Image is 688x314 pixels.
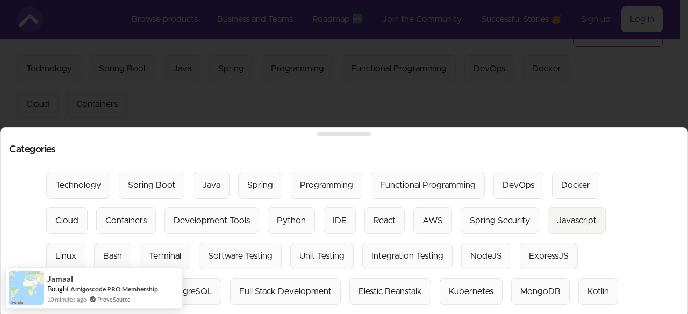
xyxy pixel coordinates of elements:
[55,250,76,262] div: Linux
[166,285,212,298] div: PostgreSQL
[374,214,396,227] div: React
[449,285,493,298] div: Kubernetes
[55,285,95,298] div: Databases
[55,214,78,227] div: Cloud
[561,179,590,192] div: Docker
[529,250,569,262] div: ExpressJS
[202,179,220,192] div: Java
[208,250,273,262] div: Software Testing
[359,285,422,298] div: Elestic Beanstalk
[128,179,175,192] div: Spring Boot
[470,250,502,262] div: NodeJS
[121,285,139,298] div: SQL
[9,145,679,155] h2: Categories
[503,179,534,192] div: DevOps
[587,285,609,298] div: Kotlin
[149,250,181,262] div: Terminal
[239,285,332,298] div: Full Stack Development
[557,214,597,227] div: Javascript
[174,214,250,227] div: Development Tools
[422,214,443,227] div: AWS
[247,179,273,192] div: Spring
[55,179,101,192] div: Technology
[333,214,347,227] div: IDE
[520,285,561,298] div: MongoDB
[470,214,530,227] div: Spring Security
[105,214,147,227] div: Containers
[103,250,122,262] div: Bash
[277,214,306,227] div: Python
[371,250,443,262] div: Integration Testing
[300,179,353,192] div: Programming
[380,179,476,192] div: Functional Programming
[299,250,345,262] div: Unit Testing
